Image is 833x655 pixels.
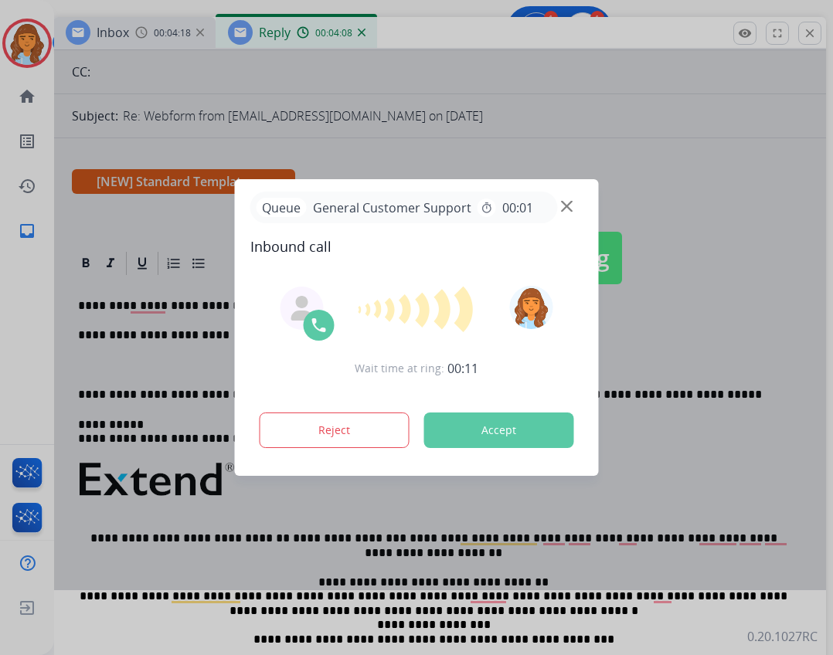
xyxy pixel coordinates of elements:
span: 00:11 [447,359,478,378]
p: Queue [257,198,307,217]
span: Wait time at ring: [355,361,444,376]
button: Accept [424,412,574,448]
img: avatar [509,286,552,329]
img: agent-avatar [290,296,314,321]
mat-icon: timer [481,202,493,214]
span: 00:01 [502,199,533,217]
img: close-button [561,201,573,212]
img: call-icon [310,316,328,334]
span: Inbound call [250,236,583,257]
p: 0.20.1027RC [747,627,818,646]
span: General Customer Support [307,199,478,217]
button: Reject [260,412,410,448]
